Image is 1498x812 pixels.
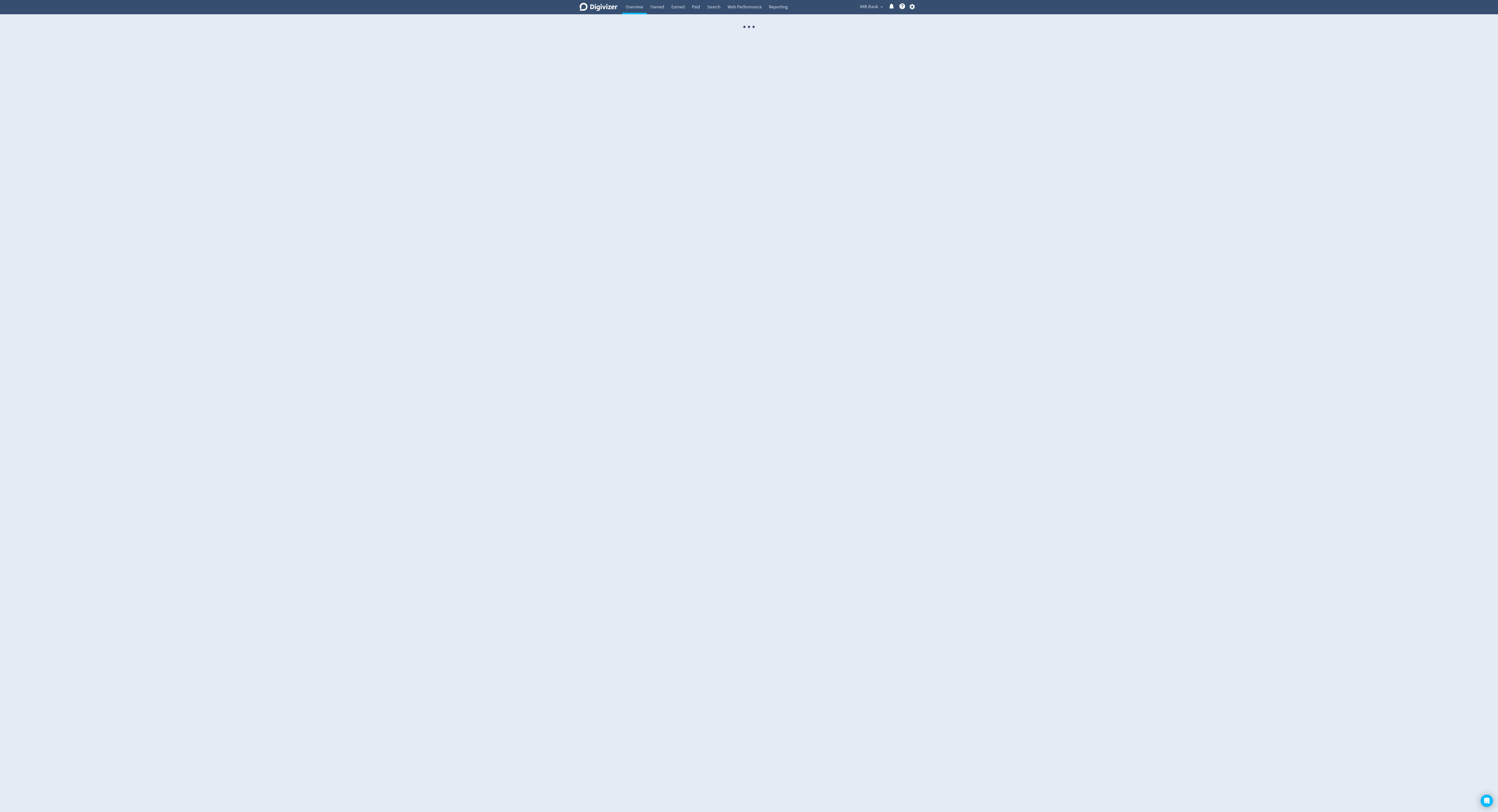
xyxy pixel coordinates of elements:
[858,3,884,11] button: IMB Bank
[879,5,884,9] span: expand_more
[747,14,751,40] span: ·
[751,14,756,40] span: ·
[742,14,747,40] span: ·
[860,3,878,11] span: IMB Bank
[1481,795,1493,807] div: Open Intercom Messenger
